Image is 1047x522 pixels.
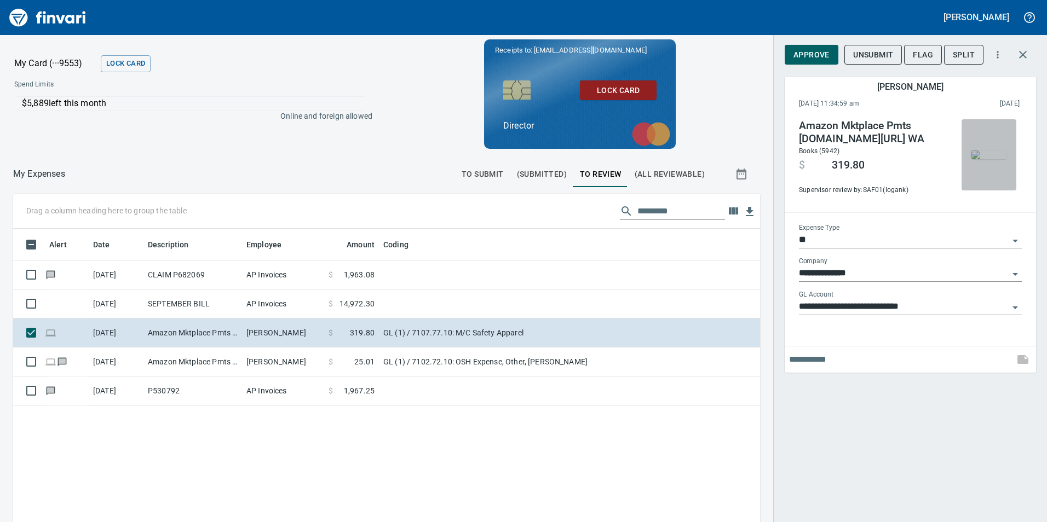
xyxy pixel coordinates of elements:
[329,298,333,309] span: $
[45,358,56,365] span: Online transaction
[799,119,948,146] h4: Amazon Mktplace Pmts [DOMAIN_NAME][URL] WA
[799,98,930,109] span: [DATE] 11:34:59 am
[143,376,242,405] td: P530792
[106,57,145,70] span: Lock Card
[329,356,333,367] span: $
[89,347,143,376] td: [DATE]
[1008,233,1023,248] button: Open
[242,289,324,318] td: AP Invoices
[930,98,1020,109] span: This charge was settled by the merchant and appears on the 2025/09/06 statement.
[799,225,839,231] label: Expense Type
[853,48,893,62] span: Unsubmit
[944,11,1009,23] h5: [PERSON_NAME]
[741,204,758,220] button: Download Table
[533,45,648,55] span: [EMAIL_ADDRESS][DOMAIN_NAME]
[143,318,242,347] td: Amazon Mktplace Pmts [DOMAIN_NAME][URL] WA
[379,347,653,376] td: GL (1) / 7102.72.10: OSH Expense, Other, [PERSON_NAME]
[725,203,741,219] button: Choose columns to display
[7,4,89,31] img: Finvari
[340,298,375,309] span: 14,972.30
[13,167,65,181] nav: breadcrumb
[379,318,653,347] td: GL (1) / 7107.77.10: M/C Safety Apparel
[329,269,333,280] span: $
[49,238,67,251] span: Alert
[953,48,975,62] span: Split
[242,347,324,376] td: [PERSON_NAME]
[89,260,143,289] td: [DATE]
[941,9,1012,26] button: [PERSON_NAME]
[22,97,365,110] p: $5,889 left this month
[14,79,212,90] span: Spend Limits
[13,167,65,181] p: My Expenses
[944,45,983,65] button: Split
[580,80,657,101] button: Lock Card
[45,329,56,336] span: Online transaction
[332,238,375,251] span: Amount
[14,57,96,70] p: My Card (···9553)
[242,376,324,405] td: AP Invoices
[49,238,81,251] span: Alert
[329,385,333,396] span: $
[101,55,151,72] button: Lock Card
[242,318,324,347] td: [PERSON_NAME]
[45,271,56,278] span: Has messages
[143,347,242,376] td: Amazon Mktplace Pmts [DOMAIN_NAME][URL] WA
[143,260,242,289] td: CLAIM P682069
[971,150,1006,159] img: receipts%2Ftapani%2F2025-09-05%2Fo916xnqeuMe6fC39KU2O8biS9TE2__FIC8o8cMUTeNvvcB4YG3_1.jpg
[913,48,933,62] span: Flag
[986,43,1010,67] button: More
[383,238,423,251] span: Coding
[517,167,567,181] span: (Submitted)
[1010,346,1036,373] span: This records your note into the expense. If you would like to send a message to an employee inste...
[148,238,189,251] span: Description
[1010,42,1036,68] button: Close transaction
[877,81,943,92] h5: [PERSON_NAME]
[89,318,143,347] td: [DATE]
[844,45,902,65] button: Unsubmit
[89,289,143,318] td: [DATE]
[785,45,838,65] button: Approve
[93,238,110,251] span: Date
[799,292,833,298] label: GL Account
[148,238,203,251] span: Description
[725,161,760,187] button: Show transactions within a particular date range
[89,376,143,405] td: [DATE]
[143,289,242,318] td: SEPTEMBER BILL
[344,385,375,396] span: 1,967.25
[26,205,187,216] p: Drag a column heading here to group the table
[580,167,622,181] span: To Review
[5,111,372,121] p: Online and foreign allowed
[589,84,648,97] span: Lock Card
[242,260,324,289] td: AP Invoices
[383,238,409,251] span: Coding
[904,45,942,65] button: Flag
[93,238,124,251] span: Date
[832,159,865,172] span: 319.80
[799,147,839,155] span: Books (5942)
[329,327,333,338] span: $
[799,159,805,172] span: $
[56,358,68,365] span: Has messages
[799,185,948,196] span: Supervisor review by: SAF01 (logank)
[344,269,375,280] span: 1,963.08
[462,167,504,181] span: To Submit
[1008,300,1023,315] button: Open
[246,238,281,251] span: Employee
[635,167,705,181] span: (All Reviewable)
[626,117,676,152] img: mastercard.svg
[354,356,375,367] span: 25.01
[246,238,296,251] span: Employee
[503,119,657,132] p: Director
[1008,266,1023,282] button: Open
[347,238,375,251] span: Amount
[495,45,665,56] p: Receipts to:
[45,387,56,394] span: Has messages
[350,327,375,338] span: 319.80
[793,48,830,62] span: Approve
[799,258,827,265] label: Company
